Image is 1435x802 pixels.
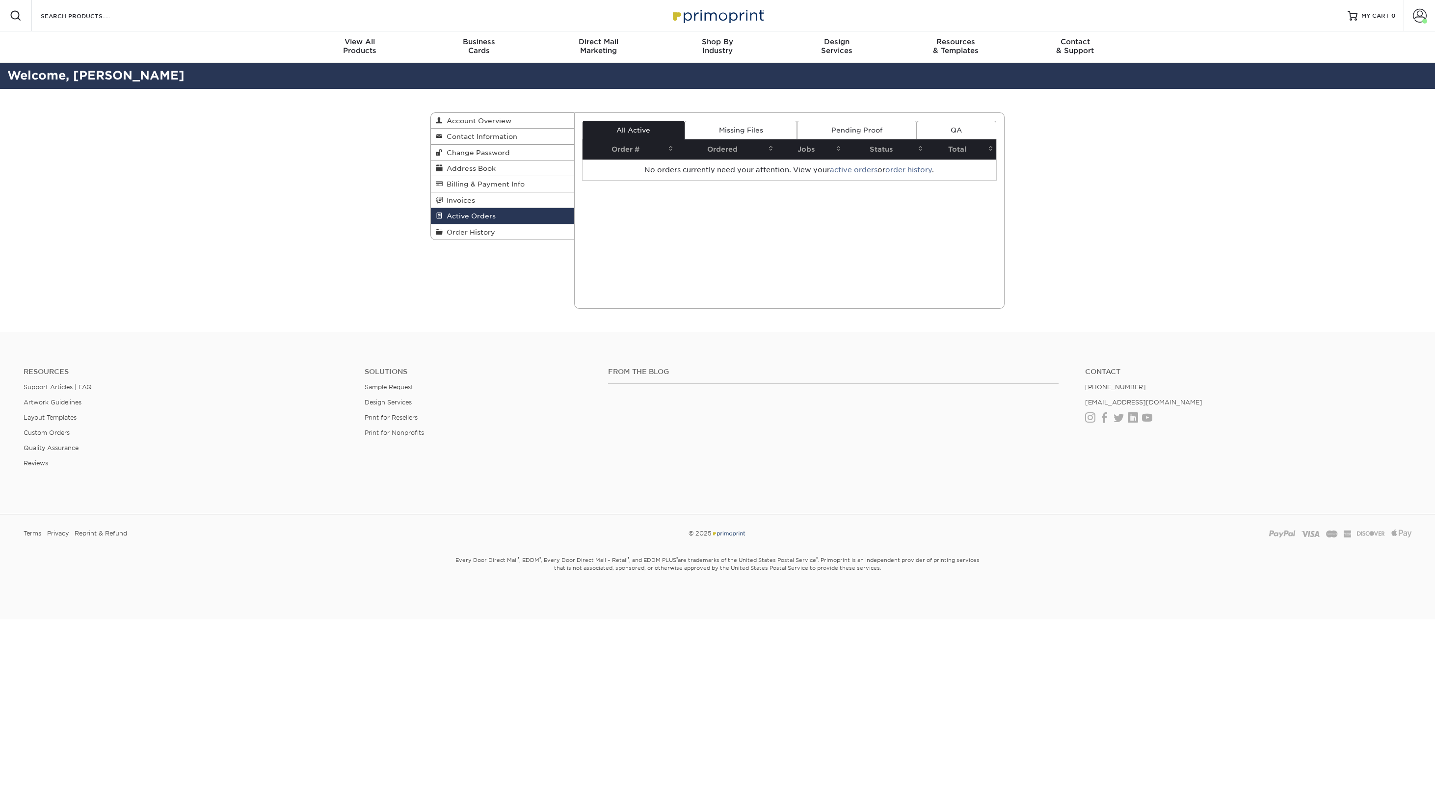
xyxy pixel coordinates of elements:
span: Order History [443,228,495,236]
span: View All [300,37,420,46]
span: Billing & Payment Info [443,180,525,188]
span: Contact Information [443,133,517,140]
a: BusinessCards [420,31,539,63]
a: Pending Proof [797,121,916,139]
th: Status [844,139,926,160]
span: Active Orders [443,212,496,220]
sup: ® [676,556,678,561]
a: Sample Request [365,383,413,391]
a: Terms [24,526,41,541]
a: Address Book [431,160,574,176]
a: Quality Assurance [24,444,79,452]
a: Design Services [365,399,412,406]
a: [PHONE_NUMBER] [1085,383,1146,391]
th: Order # [583,139,676,160]
a: active orders [830,166,877,174]
sup: ® [628,556,629,561]
a: Change Password [431,145,574,160]
div: & Templates [896,37,1015,55]
a: Layout Templates [24,414,77,421]
td: No orders currently need your attention. View your or . [583,160,997,180]
a: Print for Nonprofits [365,429,424,436]
a: QA [917,121,996,139]
span: Invoices [443,196,475,204]
th: Jobs [776,139,844,160]
div: Industry [658,37,777,55]
a: Order History [431,224,574,240]
a: Resources& Templates [896,31,1015,63]
span: Shop By [658,37,777,46]
input: SEARCH PRODUCTS..... [40,10,135,22]
span: MY CART [1361,12,1389,20]
a: Account Overview [431,113,574,129]
a: Privacy [47,526,69,541]
h4: Resources [24,368,350,376]
div: & Support [1015,37,1135,55]
div: Marketing [539,37,658,55]
span: Change Password [443,149,510,157]
span: Resources [896,37,1015,46]
span: Account Overview [443,117,511,125]
sup: ® [539,556,541,561]
a: Shop ByIndustry [658,31,777,63]
img: Primoprint [712,530,746,537]
a: DesignServices [777,31,896,63]
a: View AllProducts [300,31,420,63]
span: Direct Mail [539,37,658,46]
span: Design [777,37,896,46]
sup: ® [518,556,519,561]
div: Cards [420,37,539,55]
h4: Solutions [365,368,593,376]
div: Services [777,37,896,55]
a: Reprint & Refund [75,526,127,541]
a: Artwork Guidelines [24,399,81,406]
span: 0 [1391,12,1396,19]
small: Every Door Direct Mail , EDDM , Every Door Direct Mail – Retail , and EDDM PLUS are trademarks of... [430,553,1005,596]
h4: From the Blog [608,368,1059,376]
div: © 2025 [484,526,952,541]
th: Total [926,139,996,160]
a: All Active [583,121,685,139]
a: Print for Resellers [365,414,418,421]
a: Contact [1085,368,1411,376]
div: Products [300,37,420,55]
span: Business [420,37,539,46]
a: Custom Orders [24,429,70,436]
sup: ® [816,556,818,561]
img: Primoprint [668,5,767,26]
th: Ordered [676,139,776,160]
a: Contact& Support [1015,31,1135,63]
a: Direct MailMarketing [539,31,658,63]
a: order history [885,166,932,174]
a: Reviews [24,459,48,467]
a: [EMAIL_ADDRESS][DOMAIN_NAME] [1085,399,1202,406]
a: Contact Information [431,129,574,144]
a: Active Orders [431,208,574,224]
a: Support Articles | FAQ [24,383,92,391]
span: Contact [1015,37,1135,46]
a: Invoices [431,192,574,208]
a: Billing & Payment Info [431,176,574,192]
span: Address Book [443,164,496,172]
a: Missing Files [685,121,797,139]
